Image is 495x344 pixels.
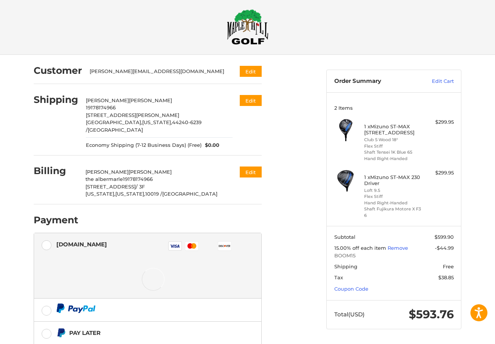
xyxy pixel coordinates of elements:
[433,324,495,344] iframe: Google Customer Reviews
[443,263,454,269] span: Free
[136,184,145,190] span: / 3F
[334,105,454,111] h3: 2 Items
[364,200,422,206] li: Hand Right-Handed
[334,234,355,240] span: Subtotal
[434,234,454,240] span: $599.90
[142,119,172,125] span: [US_STATE],
[364,206,422,218] li: Shaft Fujikura Motore X F3 6
[34,94,78,106] h2: Shipping
[334,274,343,280] span: Tax
[162,191,217,197] span: [GEOGRAPHIC_DATA]
[364,123,422,136] h4: 1 x Mizuno ST-MAX [STREET_ADDRESS]
[56,304,96,313] img: PayPal icon
[334,263,357,269] span: Shipping
[56,328,66,338] img: Pay Later icon
[90,68,225,75] div: [PERSON_NAME][EMAIL_ADDRESS][DOMAIN_NAME]
[86,104,116,111] span: 19178174966
[86,142,202,149] span: Economy Shipping (7-12 Business Days) (Free)
[56,238,107,251] div: [DOMAIN_NAME]
[416,78,454,85] a: Edit Cart
[85,184,136,190] span: [STREET_ADDRESS]
[364,149,422,156] li: Shaft Tensei 1K Blue 65
[86,112,179,118] span: [STREET_ADDRESS][PERSON_NAME]
[34,165,78,177] h2: Billing
[240,167,262,177] button: Edit
[334,286,368,292] a: Coupon Code
[85,169,129,175] span: [PERSON_NAME]
[88,127,143,133] span: [GEOGRAPHIC_DATA]
[438,274,454,280] span: $38.85
[145,191,162,197] span: 10019 /
[334,311,365,318] span: Total (USD)
[364,143,422,149] li: Flex Stiff
[86,119,142,125] span: [GEOGRAPHIC_DATA],
[85,176,123,182] span: the albermarle
[364,174,422,187] h4: 1 x Mizuno ST-MAX 230 Driver
[115,191,145,197] span: [US_STATE],
[240,66,262,77] button: Edit
[34,65,82,76] h2: Customer
[424,118,454,126] div: $299.95
[202,142,220,149] span: $0.00
[388,245,408,251] a: Remove
[364,156,422,162] li: Hand Right-Handed
[86,119,202,133] span: 44240-6239 /
[69,327,101,339] div: Pay Later
[364,187,422,194] li: Loft 9.5
[334,252,454,260] span: BOOM15
[34,214,78,226] h2: Payment
[227,9,268,45] img: Maple Hill Golf
[364,137,422,143] li: Club 5 Wood 18°
[364,193,422,200] li: Flex Stiff
[123,176,153,182] span: 19178174966
[334,245,388,251] span: 15.00% off each item
[435,245,454,251] span: -$44.99
[129,169,172,175] span: [PERSON_NAME]
[334,78,416,85] h3: Order Summary
[240,95,262,106] button: Edit
[129,97,172,103] span: [PERSON_NAME]
[409,307,454,321] span: $593.76
[85,191,115,197] span: [US_STATE],
[86,97,129,103] span: [PERSON_NAME]
[424,169,454,177] div: $299.95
